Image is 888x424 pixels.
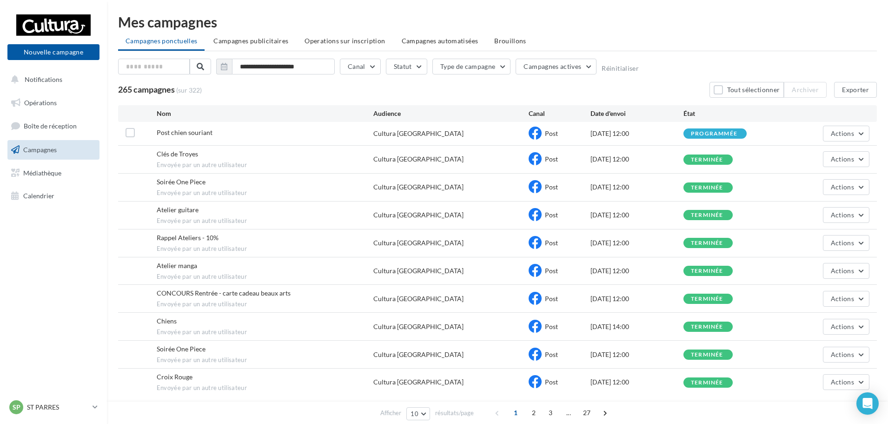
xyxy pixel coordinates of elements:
[157,128,212,136] span: Post chien souriant
[545,267,558,275] span: Post
[831,267,854,275] span: Actions
[823,374,869,390] button: Actions
[373,294,464,303] div: Cultura [GEOGRAPHIC_DATA]
[118,15,877,29] div: Mes campagnes
[590,294,683,303] div: [DATE] 12:00
[373,210,464,220] div: Cultura [GEOGRAPHIC_DATA]
[545,350,558,358] span: Post
[176,86,202,95] span: (sur 322)
[526,405,541,420] span: 2
[340,59,381,74] button: Canal
[831,239,854,247] span: Actions
[545,323,558,330] span: Post
[590,210,683,220] div: [DATE] 12:00
[590,109,683,118] div: Date d'envoi
[590,238,683,248] div: [DATE] 12:00
[373,238,464,248] div: Cultura [GEOGRAPHIC_DATA]
[157,189,374,197] span: Envoyée par un autre utilisateur
[157,273,374,281] span: Envoyée par un autre utilisateur
[545,239,558,247] span: Post
[834,82,877,98] button: Exporter
[545,155,558,163] span: Post
[831,295,854,303] span: Actions
[157,150,198,158] span: Clés de Troyes
[691,324,723,330] div: terminée
[545,129,558,137] span: Post
[118,84,175,94] span: 265 campagnes
[373,322,464,331] div: Cultura [GEOGRAPHIC_DATA]
[157,217,374,225] span: Envoyée par un autre utilisateur
[406,407,430,420] button: 10
[831,155,854,163] span: Actions
[590,322,683,331] div: [DATE] 14:00
[602,65,639,72] button: Réinitialiser
[157,345,205,353] span: Soirée One Piece
[823,151,869,167] button: Actions
[157,373,192,381] span: Croix Rouge
[380,409,401,417] span: Afficher
[373,109,528,118] div: Audience
[157,262,197,269] span: Atelier manga
[373,266,464,276] div: Cultura [GEOGRAPHIC_DATA]
[23,146,57,154] span: Campagnes
[831,378,854,386] span: Actions
[157,356,374,364] span: Envoyée par un autre utilisateur
[157,234,219,242] span: Rappel Ateliers - 10%
[545,211,558,219] span: Post
[23,192,54,200] span: Calendrier
[691,131,737,137] div: programmée
[831,211,854,219] span: Actions
[516,59,596,74] button: Campagnes actives
[402,37,478,45] span: Campagnes automatisées
[691,240,723,246] div: terminée
[7,44,99,60] button: Nouvelle campagne
[709,82,784,98] button: Tout sélectionner
[831,183,854,191] span: Actions
[545,295,558,303] span: Post
[24,99,57,107] span: Opérations
[691,212,723,218] div: terminée
[561,405,576,420] span: ...
[823,179,869,195] button: Actions
[590,182,683,192] div: [DATE] 12:00
[831,350,854,358] span: Actions
[373,182,464,192] div: Cultura [GEOGRAPHIC_DATA]
[823,126,869,141] button: Actions
[683,109,776,118] div: État
[823,291,869,307] button: Actions
[432,59,511,74] button: Type de campagne
[157,178,205,186] span: Soirée One Piece
[590,350,683,359] div: [DATE] 12:00
[157,328,374,337] span: Envoyée par un autre utilisateur
[157,317,177,325] span: Chiens
[784,82,827,98] button: Archiver
[213,37,288,45] span: Campagnes publicitaires
[7,398,99,416] a: SP ST PARRES
[23,168,61,176] span: Médiathèque
[24,122,77,130] span: Boîte de réception
[590,129,683,138] div: [DATE] 12:00
[157,161,374,169] span: Envoyée par un autre utilisateur
[823,347,869,363] button: Actions
[373,350,464,359] div: Cultura [GEOGRAPHIC_DATA]
[157,206,199,214] span: Atelier guitare
[373,377,464,387] div: Cultura [GEOGRAPHIC_DATA]
[305,37,385,45] span: Operations sur inscription
[157,384,374,392] span: Envoyée par un autre utilisateur
[590,155,683,164] div: [DATE] 12:00
[25,75,62,83] span: Notifications
[691,185,723,191] div: terminée
[691,268,723,274] div: terminée
[823,319,869,335] button: Actions
[823,207,869,223] button: Actions
[691,296,723,302] div: terminée
[373,155,464,164] div: Cultura [GEOGRAPHIC_DATA]
[6,186,101,206] a: Calendrier
[6,70,98,89] button: Notifications
[6,140,101,160] a: Campagnes
[6,93,101,113] a: Opérations
[157,289,291,297] span: CONCOURS Rentrée - carte cadeau beaux arts
[856,392,879,415] div: Open Intercom Messenger
[691,157,723,163] div: terminée
[524,62,581,70] span: Campagnes actives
